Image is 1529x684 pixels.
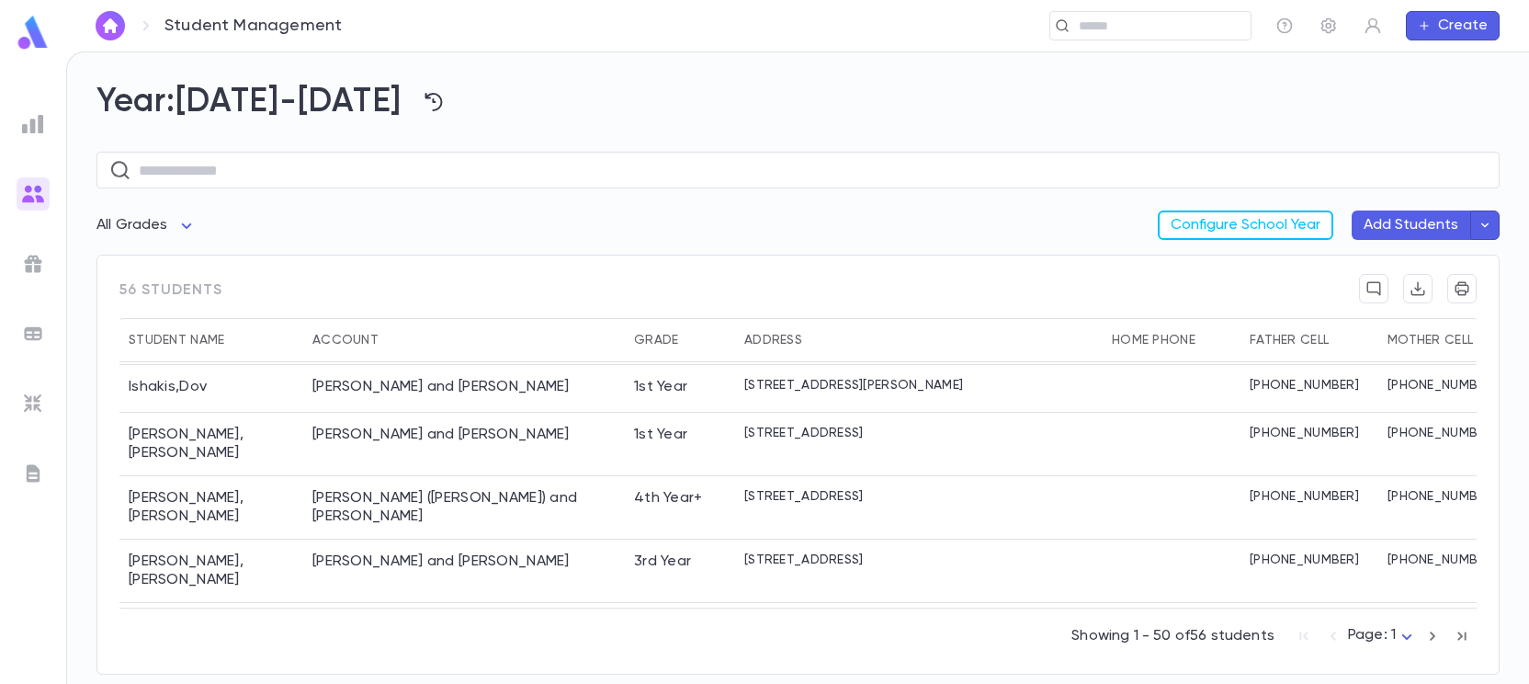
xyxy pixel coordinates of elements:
[119,318,303,362] div: Student Name
[634,553,691,571] div: 3rd Year
[1112,318,1195,362] div: Home Phone
[312,553,570,571] div: Kiffel, Yossi and Aviva
[634,489,703,507] div: 4th Year+
[634,426,687,444] div: 1st Year
[96,208,198,244] div: All Grades
[119,476,303,540] div: [PERSON_NAME] , [PERSON_NAME]
[119,274,222,318] span: 56 students
[744,378,963,393] p: [STREET_ADDRESS][PERSON_NAME]
[625,318,735,362] div: Grade
[1250,489,1359,504] p: [PHONE_NUMBER]
[1348,628,1396,643] span: Page: 1
[1250,553,1359,567] p: [PHONE_NUMBER]
[22,253,44,275] img: campaigns_grey.99e729a5f7ee94e3726e6486bddda8f1.svg
[22,183,44,205] img: students_gradient.3b4df2a2b995ef5086a14d9e1675a5ee.svg
[1103,318,1240,362] div: Home Phone
[15,15,51,51] img: logo
[96,82,1500,122] h2: Year: [DATE]-[DATE]
[1240,318,1378,362] div: Father Cell
[1348,621,1418,650] div: Page: 1
[1352,211,1470,240] button: Add Students
[634,318,678,362] div: Grade
[1387,426,1497,440] p: [PHONE_NUMBER]
[312,426,570,444] div: Karp, Naftali and Rochel
[1387,318,1473,362] div: Mother Cell
[119,603,303,651] div: [PERSON_NAME] , Binyamin
[22,113,44,135] img: reports_grey.c525e4749d1bce6a11f5fe2a8de1b229.svg
[1387,378,1497,393] p: [PHONE_NUMBER]
[735,318,1103,362] div: Address
[744,318,802,362] div: Address
[1406,11,1500,40] button: Create
[1387,489,1497,504] p: [PHONE_NUMBER]
[22,393,44,415] img: imports_grey.530a8a0e642e233f2baf0ef88e8c9fcb.svg
[129,318,224,362] div: Student Name
[22,323,44,345] img: batches_grey.339ca447c9d9533ef1741baa751efc33.svg
[1071,627,1274,645] p: Showing 1 - 50 of 56 students
[634,378,687,396] div: 1st Year
[312,318,379,362] div: Account
[1387,553,1497,567] p: [PHONE_NUMBER]
[119,540,303,603] div: [PERSON_NAME] , [PERSON_NAME]
[96,218,168,233] span: All Grades
[303,318,625,362] div: Account
[22,462,44,484] img: letters_grey.7941b92b52307dd3b8a917253454ce1c.svg
[744,426,863,440] p: [STREET_ADDRESS]
[99,18,121,33] img: home_white.a664292cf8c1dea59945f0da9f25487c.svg
[1158,211,1333,240] button: Configure School Year
[312,489,616,526] div: Kellerman, Yitzchok (Charles) and Malka Laya
[744,553,863,567] p: [STREET_ADDRESS]
[164,16,342,36] p: Student Management
[1250,426,1359,440] p: [PHONE_NUMBER]
[1378,318,1516,362] div: Mother Cell
[744,489,863,504] p: [STREET_ADDRESS]
[119,365,303,413] div: Ishakis , Dov
[1250,378,1359,393] p: [PHONE_NUMBER]
[312,378,570,396] div: Ishakis, Ieshula and Devorah
[1250,318,1329,362] div: Father Cell
[119,413,303,476] div: [PERSON_NAME] , [PERSON_NAME]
